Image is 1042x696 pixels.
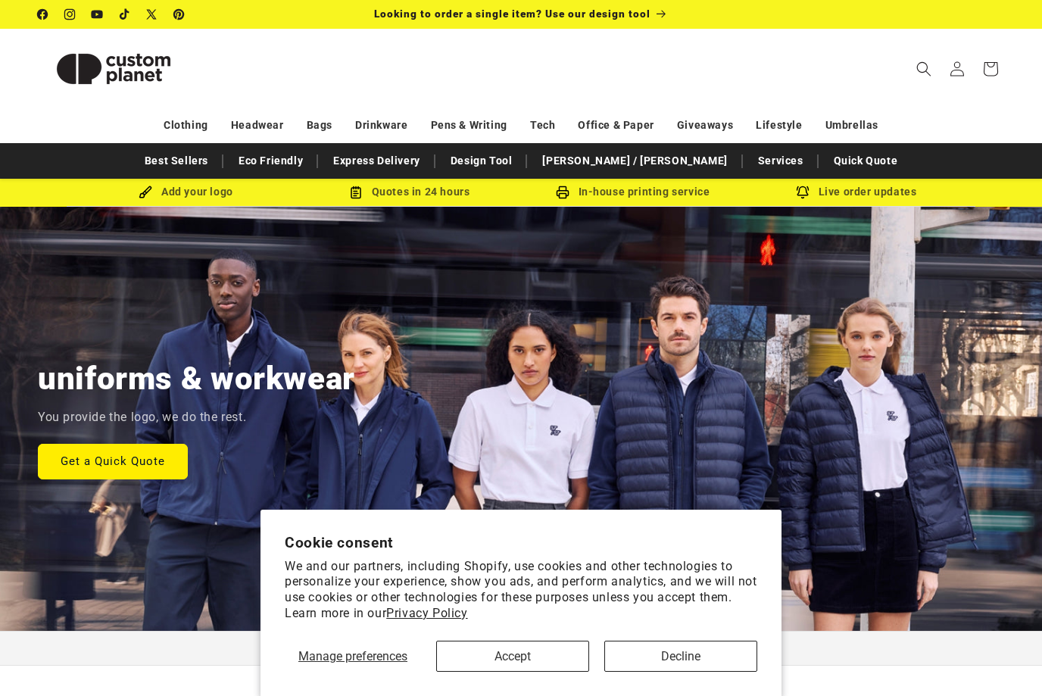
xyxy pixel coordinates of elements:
div: Add your logo [74,183,298,201]
a: Quick Quote [826,148,906,174]
a: Giveaways [677,112,733,139]
p: We and our partners, including Shopify, use cookies and other technologies to personalize your ex... [285,559,757,622]
img: Order updates [796,186,810,199]
a: Lifestyle [756,112,802,139]
a: Get a Quick Quote [38,443,188,479]
img: Brush Icon [139,186,152,199]
button: Decline [604,641,757,672]
a: Custom Planet [33,29,195,108]
a: Design Tool [443,148,520,174]
div: Live order updates [744,183,968,201]
p: You provide the logo, we do the rest. [38,407,246,429]
a: Umbrellas [825,112,878,139]
a: Pens & Writing [431,112,507,139]
a: Express Delivery [326,148,428,174]
a: Headwear [231,112,284,139]
a: Drinkware [355,112,407,139]
h2: Cookie consent [285,534,757,551]
a: Bags [307,112,332,139]
a: Privacy Policy [386,606,467,620]
img: In-house printing [556,186,569,199]
img: Custom Planet [38,35,189,103]
a: [PERSON_NAME] / [PERSON_NAME] [535,148,735,174]
img: Order Updates Icon [349,186,363,199]
div: Quotes in 24 hours [298,183,521,201]
span: Manage preferences [298,649,407,663]
h2: uniforms & workwear [38,358,355,399]
a: Tech [530,112,555,139]
a: Eco Friendly [231,148,310,174]
button: Accept [436,641,589,672]
a: Office & Paper [578,112,654,139]
a: Services [750,148,811,174]
a: Clothing [164,112,208,139]
a: Best Sellers [137,148,216,174]
div: In-house printing service [521,183,744,201]
span: Looking to order a single item? Use our design tool [374,8,650,20]
button: Manage preferences [285,641,421,672]
summary: Search [907,52,941,86]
